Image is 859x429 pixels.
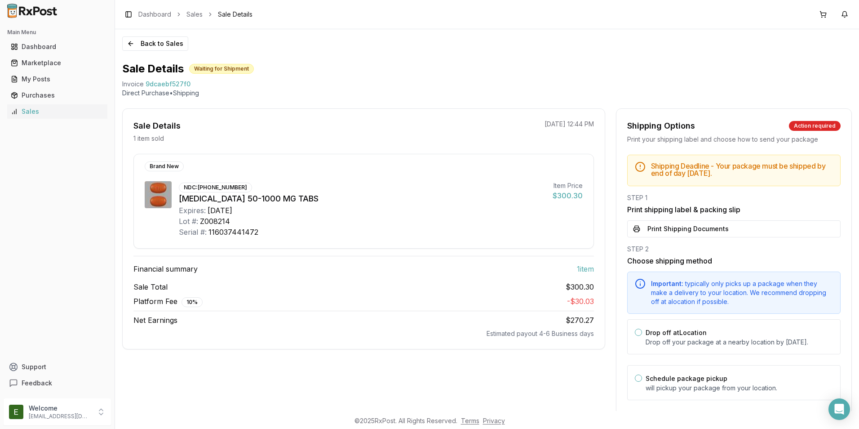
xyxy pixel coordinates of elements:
span: Sale Total [133,282,168,292]
div: Marketplace [11,58,104,67]
span: $300.30 [566,282,594,292]
h5: Shipping Deadline - Your package must be shipped by end of day [DATE] . [651,162,833,177]
a: Sales [186,10,203,19]
div: $300.30 [553,190,583,201]
div: Action required [789,121,841,131]
div: Serial #: [179,227,207,237]
button: Print Shipping Documents [627,220,841,237]
div: Print your shipping label and choose how to send your package [627,135,841,144]
span: 9dcaebf527f0 [146,80,190,89]
span: 1 item [577,264,594,274]
span: Net Earnings [133,315,177,326]
button: Dashboard [4,40,111,54]
a: Dashboard [7,39,107,55]
p: [EMAIL_ADDRESS][DOMAIN_NAME] [29,413,91,420]
div: Dashboard [11,42,104,51]
div: Sales [11,107,104,116]
span: $270.27 [566,316,594,325]
div: [MEDICAL_DATA] 50-1000 MG TABS [179,192,545,205]
p: Drop off your package at a nearby location by [DATE] . [646,338,833,347]
div: Sale Details [133,120,181,132]
span: Financial summary [133,264,198,274]
button: Support [4,359,111,375]
div: Estimated payout 4-6 Business days [133,329,594,338]
img: User avatar [9,405,23,419]
nav: breadcrumb [138,10,252,19]
button: Sales [4,104,111,119]
a: Dashboard [138,10,171,19]
span: Platform Fee [133,296,203,307]
div: NDC: [PHONE_NUMBER] [179,183,252,192]
div: Lot #: [179,216,198,227]
a: Marketplace [7,55,107,71]
div: Shipping Options [627,120,695,132]
p: 1 item sold [133,134,164,143]
div: 116037441472 [208,227,258,237]
span: - $30.03 [567,297,594,306]
span: Important: [651,280,683,287]
h3: Choose shipping method [627,255,841,266]
div: Item Price [553,181,583,190]
a: Privacy [483,417,505,425]
div: [DATE] [208,205,232,216]
a: Purchases [7,87,107,103]
label: Drop off at Location [646,329,707,336]
span: Feedback [22,379,52,388]
h1: Sale Details [122,62,184,76]
img: RxPost Logo [4,4,61,18]
button: Back to Sales [122,36,188,51]
p: [DATE] 12:44 PM [545,120,594,129]
button: My Posts [4,72,111,86]
div: Expires: [179,205,206,216]
div: Purchases [11,91,104,100]
a: Terms [461,417,479,425]
div: Invoice [122,80,144,89]
div: My Posts [11,75,104,84]
span: Sale Details [218,10,252,19]
div: 10 % [182,297,203,307]
button: Purchases [4,88,111,103]
div: STEP 2 [627,245,841,254]
div: Z008214 [200,216,230,227]
div: Open Intercom Messenger [828,398,850,420]
button: Marketplace [4,56,111,70]
div: STEP 1 [627,193,841,202]
div: typically only picks up a package when they make a delivery to your location. We recommend droppi... [651,279,833,306]
a: Sales [7,103,107,120]
p: will pickup your package from your location. [646,384,833,393]
h3: Print shipping label & packing slip [627,204,841,215]
img: Janumet 50-1000 MG TABS [145,181,172,208]
p: Welcome [29,404,91,413]
label: Schedule package pickup [646,375,727,382]
h2: Main Menu [7,29,107,36]
div: Brand New [145,161,184,171]
p: Direct Purchase • Shipping [122,89,852,98]
a: My Posts [7,71,107,87]
div: Waiting for Shipment [189,64,254,74]
button: Feedback [4,375,111,391]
